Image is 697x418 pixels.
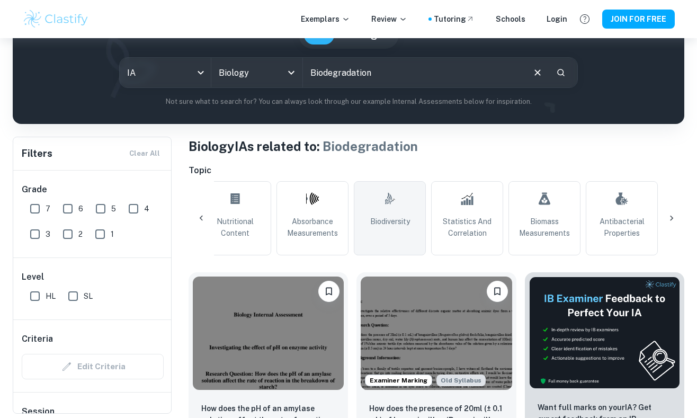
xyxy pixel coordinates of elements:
span: 2 [78,228,83,240]
span: 1 [111,228,114,240]
h6: Level [22,271,164,283]
button: Please log in to bookmark exemplars [487,281,508,302]
img: Biology IA example thumbnail: How does the presence of 20ml (± 0.1 mL) [361,277,512,390]
input: E.g. photosynthesis, coffee and protein, HDI and diabetes... [303,58,523,87]
p: Exemplars [301,13,350,25]
span: Old Syllabus [436,375,486,386]
span: HL [46,290,56,302]
span: Biodiversity [370,216,410,227]
span: Examiner Marking [365,376,432,385]
p: Not sure what to search for? You can always look through our example Internal Assessments below f... [21,96,676,107]
h6: Criteria [22,333,53,345]
button: Clear [528,63,548,83]
button: Open [284,65,299,80]
button: Search [552,64,570,82]
h6: Grade [22,183,164,196]
h6: Filters [22,146,52,161]
button: Please log in to bookmark exemplars [318,281,339,302]
span: 6 [78,203,83,215]
span: Nutritional Content [204,216,266,239]
span: Biodegradation [323,139,418,154]
img: Thumbnail [529,277,680,389]
a: Schools [496,13,525,25]
span: Statistics and Correlation [436,216,498,239]
img: Clastify logo [22,8,90,30]
button: Help and Feedback [576,10,594,28]
h1: Biology IAs related to: [189,137,684,156]
span: 4 [144,203,149,215]
span: Antibacterial Properties [591,216,653,239]
div: IA [120,58,211,87]
span: 3 [46,228,50,240]
span: Biomass Measurements [513,216,576,239]
span: Absorbance Measurements [281,216,344,239]
img: Biology IA example thumbnail: How does the pH of an amylase solution a [193,277,344,390]
h6: Topic [189,164,684,177]
span: SL [84,290,93,302]
div: Starting from the May 2025 session, the Biology IA requirements have changed. It's OK to refer to... [436,375,486,386]
a: Login [547,13,567,25]
button: JOIN FOR FREE [602,10,675,29]
p: Review [371,13,407,25]
div: Criteria filters are unavailable when searching by topic [22,354,164,379]
span: 7 [46,203,50,215]
span: 5 [111,203,116,215]
a: Tutoring [434,13,475,25]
